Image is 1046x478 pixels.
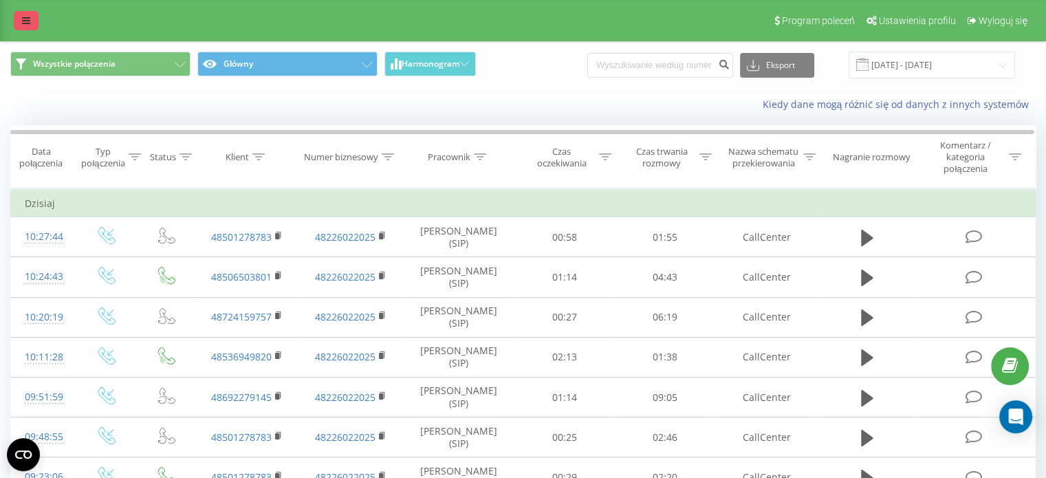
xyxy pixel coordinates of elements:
[402,59,459,69] span: Harmonogram
[211,270,272,283] a: 48506503801
[925,140,1005,175] div: Komentarz / kategoria połączenia
[7,438,40,471] button: Open CMP widget
[615,417,715,457] td: 02:46
[728,146,800,169] div: Nazwa schematu przekierowania
[315,350,375,363] a: 48226022025
[403,417,515,457] td: [PERSON_NAME] (SIP)
[211,230,272,243] a: 48501278783
[833,151,911,163] div: Nagranie rozmowy
[615,337,715,377] td: 01:38
[715,297,818,337] td: CallCenter
[315,391,375,404] a: 48226022025
[11,190,1036,217] td: Dzisiaj
[587,53,733,78] input: Wyszukiwanie według numeru
[315,431,375,444] a: 48226022025
[515,217,615,257] td: 00:58
[979,15,1027,26] span: Wyloguj się
[315,230,375,243] a: 48226022025
[315,270,375,283] a: 48226022025
[428,151,470,163] div: Pracownik
[715,337,818,377] td: CallCenter
[315,310,375,323] a: 48226022025
[226,151,249,163] div: Klient
[304,151,378,163] div: Numer biznesowy
[515,378,615,417] td: 01:14
[403,297,515,337] td: [PERSON_NAME] (SIP)
[211,350,272,363] a: 48536949820
[25,304,61,331] div: 10:20:19
[403,257,515,297] td: [PERSON_NAME] (SIP)
[384,52,476,76] button: Harmonogram
[197,52,378,76] button: Główny
[515,337,615,377] td: 02:13
[715,257,818,297] td: CallCenter
[211,310,272,323] a: 48724159757
[627,146,696,169] div: Czas trwania rozmowy
[403,217,515,257] td: [PERSON_NAME] (SIP)
[25,224,61,250] div: 10:27:44
[25,263,61,290] div: 10:24:43
[879,15,956,26] span: Ustawienia profilu
[81,146,124,169] div: Typ połączenia
[762,98,1036,111] a: Kiedy dane mogą różnić się od danych z innych systemów
[615,297,715,337] td: 06:19
[403,337,515,377] td: [PERSON_NAME] (SIP)
[150,151,176,163] div: Status
[25,424,61,450] div: 09:48:55
[25,344,61,371] div: 10:11:28
[11,146,71,169] div: Data połączenia
[715,217,818,257] td: CallCenter
[211,391,272,404] a: 48692279145
[527,146,596,169] div: Czas oczekiwania
[403,378,515,417] td: [PERSON_NAME] (SIP)
[515,257,615,297] td: 01:14
[740,53,814,78] button: Eksport
[715,378,818,417] td: CallCenter
[782,15,855,26] span: Program poleceń
[715,417,818,457] td: CallCenter
[25,384,61,411] div: 09:51:59
[515,297,615,337] td: 00:27
[615,378,715,417] td: 09:05
[10,52,190,76] button: Wszystkie połączenia
[33,58,116,69] span: Wszystkie połączenia
[211,431,272,444] a: 48501278783
[999,400,1032,433] div: Open Intercom Messenger
[615,257,715,297] td: 04:43
[515,417,615,457] td: 00:25
[615,217,715,257] td: 01:55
